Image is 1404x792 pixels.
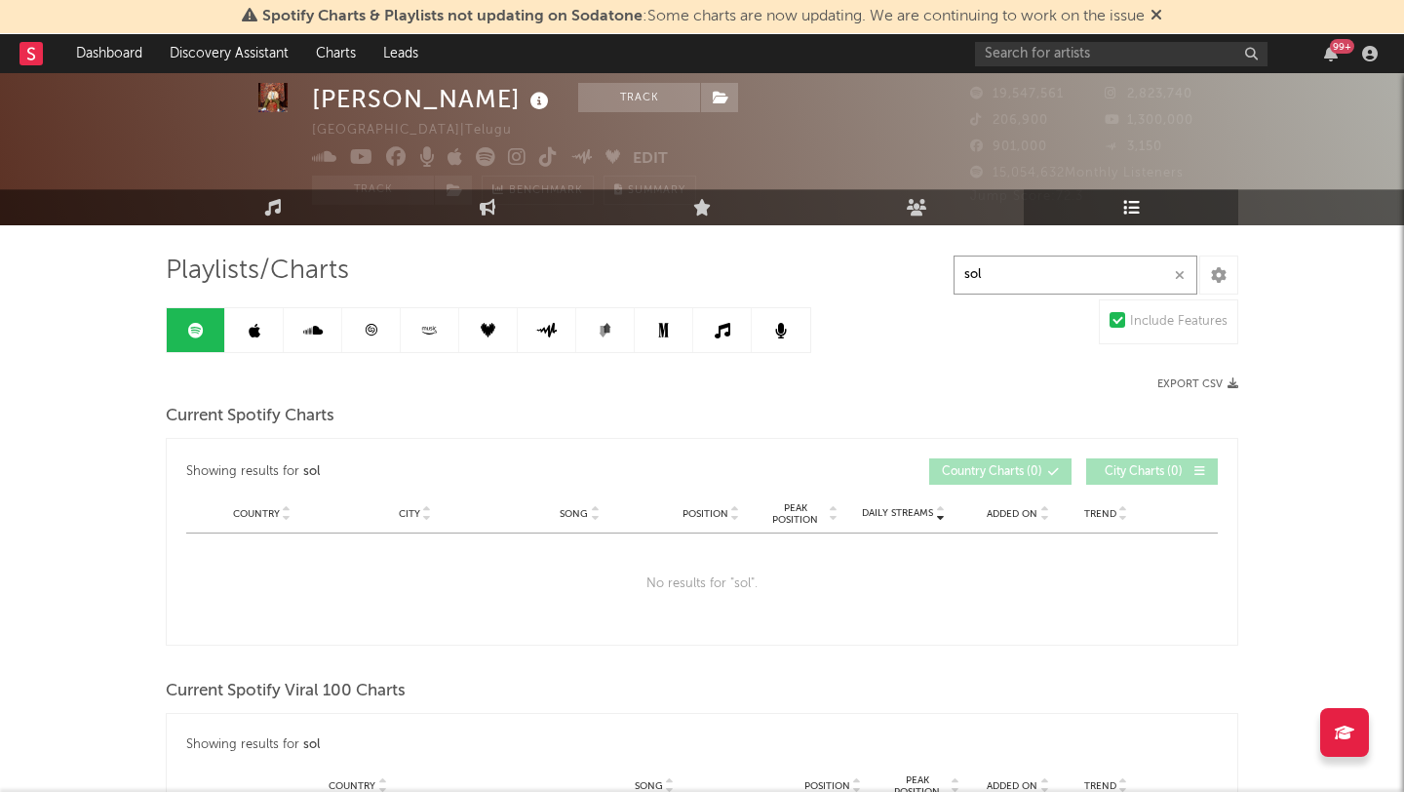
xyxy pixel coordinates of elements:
div: No results for " sol ". [186,534,1218,635]
span: Added On [987,780,1037,792]
div: 99 + [1330,39,1354,54]
span: 15,054,632 Monthly Listeners [970,167,1184,179]
div: sol [303,460,320,484]
span: Position [804,780,850,792]
a: Benchmark [482,176,594,205]
button: 99+ [1324,46,1338,61]
span: Trend [1084,780,1116,792]
button: Summary [604,176,696,205]
span: Benchmark [509,179,583,203]
button: Track [578,83,700,112]
span: Peak Position [764,502,826,526]
span: City [399,508,420,520]
span: City Charts ( 0 ) [1099,466,1189,478]
a: Charts [302,34,370,73]
span: : Some charts are now updating. We are continuing to work on the issue [262,9,1145,24]
a: Dashboard [62,34,156,73]
span: Position [682,508,728,520]
div: [PERSON_NAME] [312,83,554,115]
div: Showing results for [186,458,702,485]
div: sol [303,733,320,757]
span: 206,900 [970,114,1048,127]
span: 3,150 [1105,140,1162,153]
span: Spotify Charts & Playlists not updating on Sodatone [262,9,643,24]
span: 901,000 [970,140,1047,153]
span: Current Spotify Charts [166,405,334,428]
div: Showing results for [186,733,702,757]
span: Current Spotify Viral 100 Charts [166,680,406,703]
span: Added On [987,508,1037,520]
span: Song [635,780,663,792]
button: Track [312,176,434,205]
span: Dismiss [1150,9,1162,24]
span: Trend [1084,508,1116,520]
button: Country Charts(0) [929,458,1072,485]
div: [GEOGRAPHIC_DATA] | Telugu [312,119,534,142]
button: Export CSV [1157,378,1238,390]
span: Daily Streams [862,506,933,521]
a: Leads [370,34,432,73]
input: Search Playlists/Charts [954,256,1197,295]
span: 2,823,740 [1105,88,1192,100]
span: Playlists/Charts [166,259,349,283]
div: Include Features [1130,310,1228,334]
input: Search for artists [975,42,1267,66]
span: Summary [628,185,685,196]
span: Country Charts ( 0 ) [942,466,1042,478]
a: Discovery Assistant [156,34,302,73]
span: Country [329,780,375,792]
span: 19,547,561 [970,88,1064,100]
button: Edit [633,147,668,172]
span: 1,300,000 [1105,114,1193,127]
span: Country [233,508,280,520]
span: Song [560,508,588,520]
button: City Charts(0) [1086,458,1218,485]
